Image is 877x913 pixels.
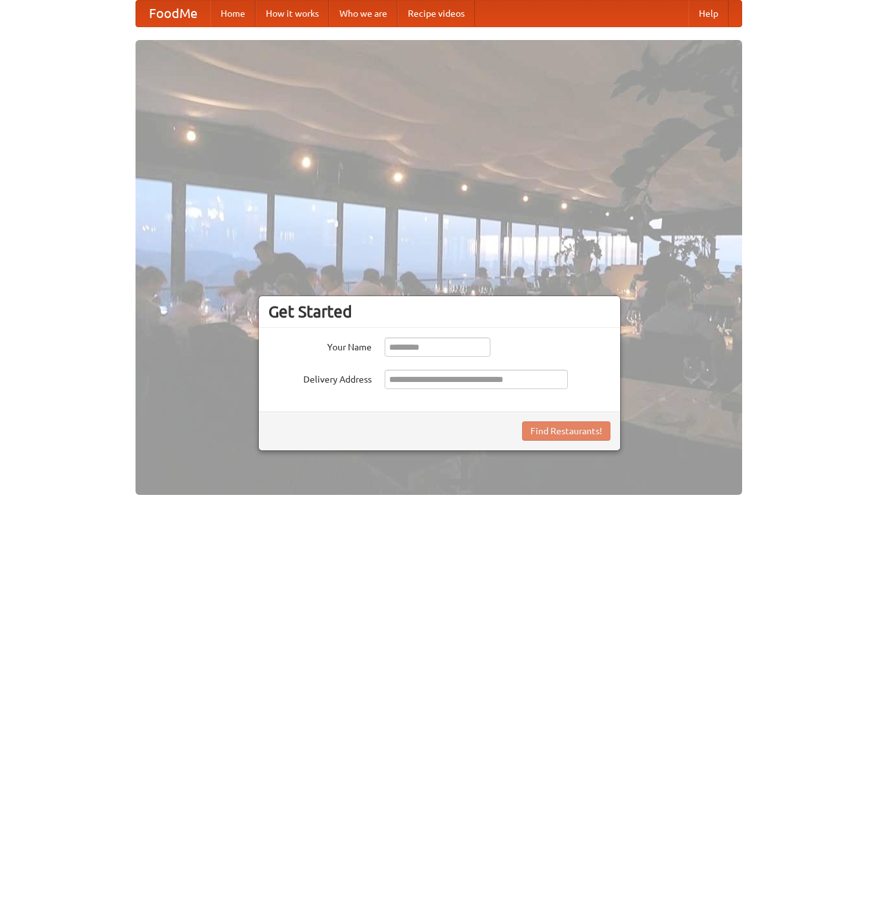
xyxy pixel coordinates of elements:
[136,1,210,26] a: FoodMe
[268,302,610,321] h3: Get Started
[329,1,398,26] a: Who we are
[210,1,256,26] a: Home
[689,1,729,26] a: Help
[256,1,329,26] a: How it works
[268,370,372,386] label: Delivery Address
[398,1,475,26] a: Recipe videos
[522,421,610,441] button: Find Restaurants!
[268,337,372,354] label: Your Name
